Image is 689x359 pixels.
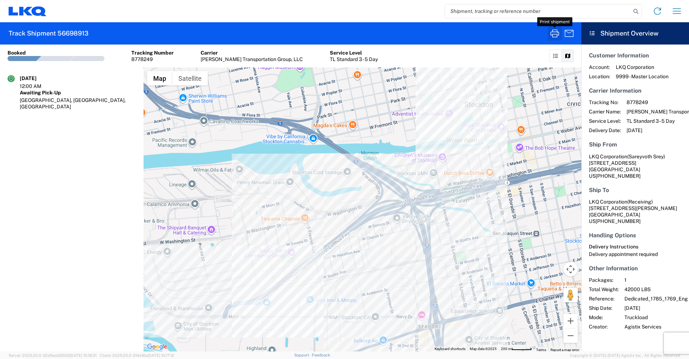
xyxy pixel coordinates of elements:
[589,286,619,293] span: Total Weight:
[589,314,619,321] span: Mode:
[147,353,174,358] span: [DATE] 10:17:12
[581,22,689,45] header: Shipment Overview
[435,346,465,351] button: Keyboard shortcuts
[145,342,169,351] a: Open this area in Google Maps (opens a new window)
[20,83,56,89] div: 12:00 AM
[589,153,681,179] address: [GEOGRAPHIC_DATA] US
[570,352,680,359] span: Copyright © [DATE]-[DATE] Agistix Inc., All Rights Reserved
[589,199,677,211] span: LKQ Corporation [STREET_ADDRESS][PERSON_NAME]
[20,97,136,110] div: [GEOGRAPHIC_DATA], [GEOGRAPHIC_DATA], [GEOGRAPHIC_DATA]
[589,99,621,106] span: Tracking No:
[589,305,619,311] span: Ship Date:
[100,353,174,358] span: Client: 2025.20.0-314a16e
[596,218,641,224] span: [PHONE_NUMBER]
[9,353,97,358] span: Server: 2025.20.0-32d5ea39505
[589,73,610,80] span: Location:
[589,187,681,194] h5: Ship To
[501,347,511,351] span: 200 m
[147,71,172,85] button: Show street map
[563,262,578,276] button: Map camera controls
[131,56,174,62] div: 8778249
[563,328,578,343] button: Zoom out
[589,244,681,250] h6: Delivery Instructions
[589,160,636,166] span: [STREET_ADDRESS]
[470,347,497,351] span: Map data ©2025
[589,265,681,272] h5: Other Information
[20,89,136,96] div: Awaiting Pick-Up
[627,199,653,205] span: (Receiving)
[145,342,169,351] img: Google
[589,87,681,94] h5: Carrier Information
[589,232,681,239] h5: Handling Options
[499,346,534,351] button: Map Scale: 200 m per 53 pixels
[627,154,665,159] span: (Sareyvoth Srey)
[201,56,303,62] div: [PERSON_NAME] Transportation Group, LLC
[589,64,610,70] span: Account:
[589,127,621,134] span: Delivery Date:
[445,4,631,18] input: Shipment, tracking or reference number
[20,75,56,81] div: [DATE]
[589,118,621,124] span: Service Level:
[9,29,89,38] h2: Track Shipment 56698913
[131,50,174,56] div: Tracking Number
[70,353,97,358] span: [DATE] 10:18:31
[589,251,681,257] div: Delivery appointment required
[589,141,681,148] h5: Ship From
[8,50,26,56] div: Booked
[550,348,579,352] a: Report a map error
[589,199,681,224] address: [GEOGRAPHIC_DATA] US
[589,277,619,283] span: Packages:
[616,64,669,70] span: LKQ Corporation
[201,50,303,56] div: Carrier
[589,108,621,115] span: Carrier Name:
[172,71,208,85] button: Show satellite imagery
[563,314,578,328] button: Zoom in
[563,288,578,302] button: Drag Pegman onto the map to open Street View
[589,323,619,330] span: Creator:
[536,348,546,352] a: Terms
[589,52,681,59] h5: Customer Information
[589,295,619,302] span: Reference:
[616,73,669,80] span: 9999 - Master Location
[312,353,330,357] a: Feedback
[330,56,378,62] div: TL Standard 3 - 5 Day
[330,50,378,56] div: Service Level
[294,353,312,357] a: Support
[589,154,627,159] span: LKQ Corporation
[596,173,641,179] span: [PHONE_NUMBER]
